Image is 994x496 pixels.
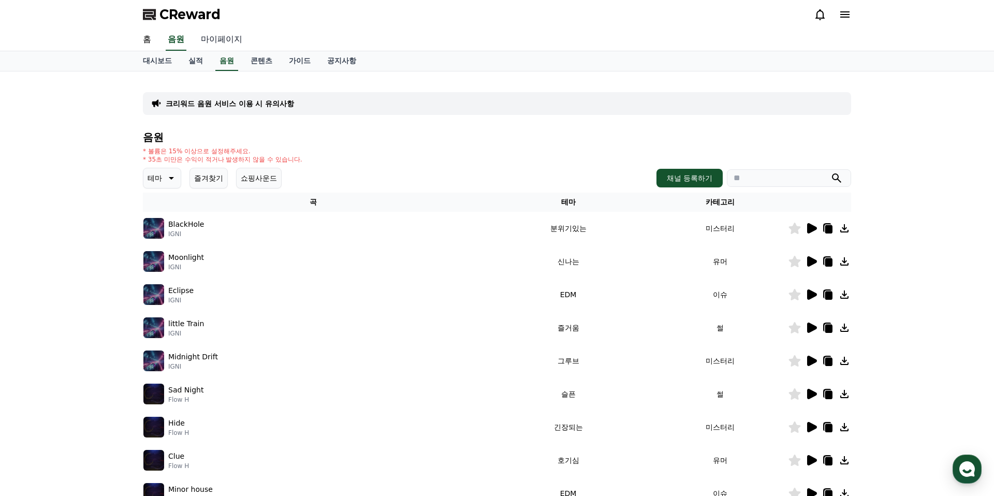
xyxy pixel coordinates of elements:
[168,429,189,437] p: Flow H
[652,193,788,212] th: 카테고리
[143,251,164,272] img: music
[193,29,251,51] a: 마이페이지
[33,344,39,352] span: 홈
[484,311,652,344] td: 즐거움
[168,418,185,429] p: Hide
[143,6,221,23] a: CReward
[168,329,204,338] p: IGNI
[319,51,364,71] a: 공지사항
[143,450,164,471] img: music
[168,285,194,296] p: Eclipse
[143,317,164,338] img: music
[148,171,162,185] p: 테마
[68,328,134,354] a: 대화
[166,98,294,109] a: 크리워드 음원 서비스 이용 시 유의사항
[652,377,788,411] td: 썰
[168,451,184,462] p: Clue
[143,155,302,164] p: * 35초 미만은 수익이 적거나 발생하지 않을 수 있습니다.
[484,212,652,245] td: 분위기있는
[160,344,172,352] span: 설정
[236,168,282,188] button: 쇼핑사운드
[168,352,218,362] p: Midnight Drift
[143,147,302,155] p: * 볼륨은 15% 이상으로 설정해주세요.
[159,6,221,23] span: CReward
[143,384,164,404] img: music
[168,263,204,271] p: IGNI
[135,29,159,51] a: 홈
[189,168,228,188] button: 즐겨찾기
[652,212,788,245] td: 미스터리
[143,193,484,212] th: 곡
[242,51,281,71] a: 콘텐츠
[166,29,186,51] a: 음원
[484,344,652,377] td: 그루브
[168,296,194,304] p: IGNI
[143,132,851,143] h4: 음원
[168,385,203,396] p: Sad Night
[281,51,319,71] a: 가이드
[168,219,204,230] p: BlackHole
[652,245,788,278] td: 유머
[168,396,203,404] p: Flow H
[135,51,180,71] a: 대시보드
[652,311,788,344] td: 썰
[3,328,68,354] a: 홈
[143,351,164,371] img: music
[652,444,788,477] td: 유머
[168,362,218,371] p: IGNI
[168,462,189,470] p: Flow H
[95,344,107,353] span: 대화
[143,218,164,239] img: music
[143,417,164,437] img: music
[168,252,204,263] p: Moonlight
[168,484,213,495] p: Minor house
[143,284,164,305] img: music
[484,411,652,444] td: 긴장되는
[656,169,723,187] button: 채널 등록하기
[134,328,199,354] a: 설정
[484,278,652,311] td: EDM
[484,245,652,278] td: 신나는
[652,344,788,377] td: 미스터리
[168,230,204,238] p: IGNI
[484,377,652,411] td: 슬픈
[180,51,211,71] a: 실적
[168,318,204,329] p: little Train
[484,444,652,477] td: 호기심
[215,51,238,71] a: 음원
[143,168,181,188] button: 테마
[652,278,788,311] td: 이슈
[484,193,652,212] th: 테마
[652,411,788,444] td: 미스터리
